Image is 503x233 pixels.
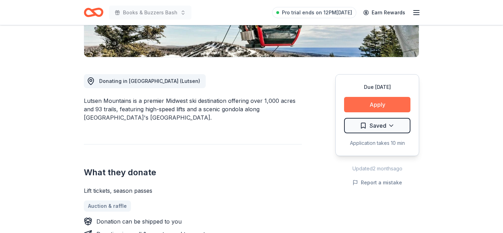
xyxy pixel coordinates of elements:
[344,139,410,147] div: Application takes 10 min
[335,164,419,173] div: Updated 2 months ago
[109,6,191,20] button: Books & Buzzers Bash
[123,8,177,17] span: Books & Buzzers Bash
[344,97,410,112] button: Apply
[84,97,302,122] div: Lutsen Mountains is a premier Midwest ski destination offering over 1,000 acres and 93 trails, fe...
[359,6,409,19] a: Earn Rewards
[99,78,200,84] span: Donating in [GEOGRAPHIC_DATA] (Lutsen)
[282,8,352,17] span: Pro trial ends on 12PM[DATE]
[96,217,182,226] div: Donation can be shipped to you
[84,186,302,195] div: Lift tickets, season passes
[84,167,302,178] h2: What they donate
[344,83,410,91] div: Due [DATE]
[352,178,402,187] button: Report a mistake
[84,4,103,21] a: Home
[344,118,410,133] button: Saved
[84,200,131,212] a: Auction & raffle
[272,7,356,18] a: Pro trial ends on 12PM[DATE]
[370,121,386,130] span: Saved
